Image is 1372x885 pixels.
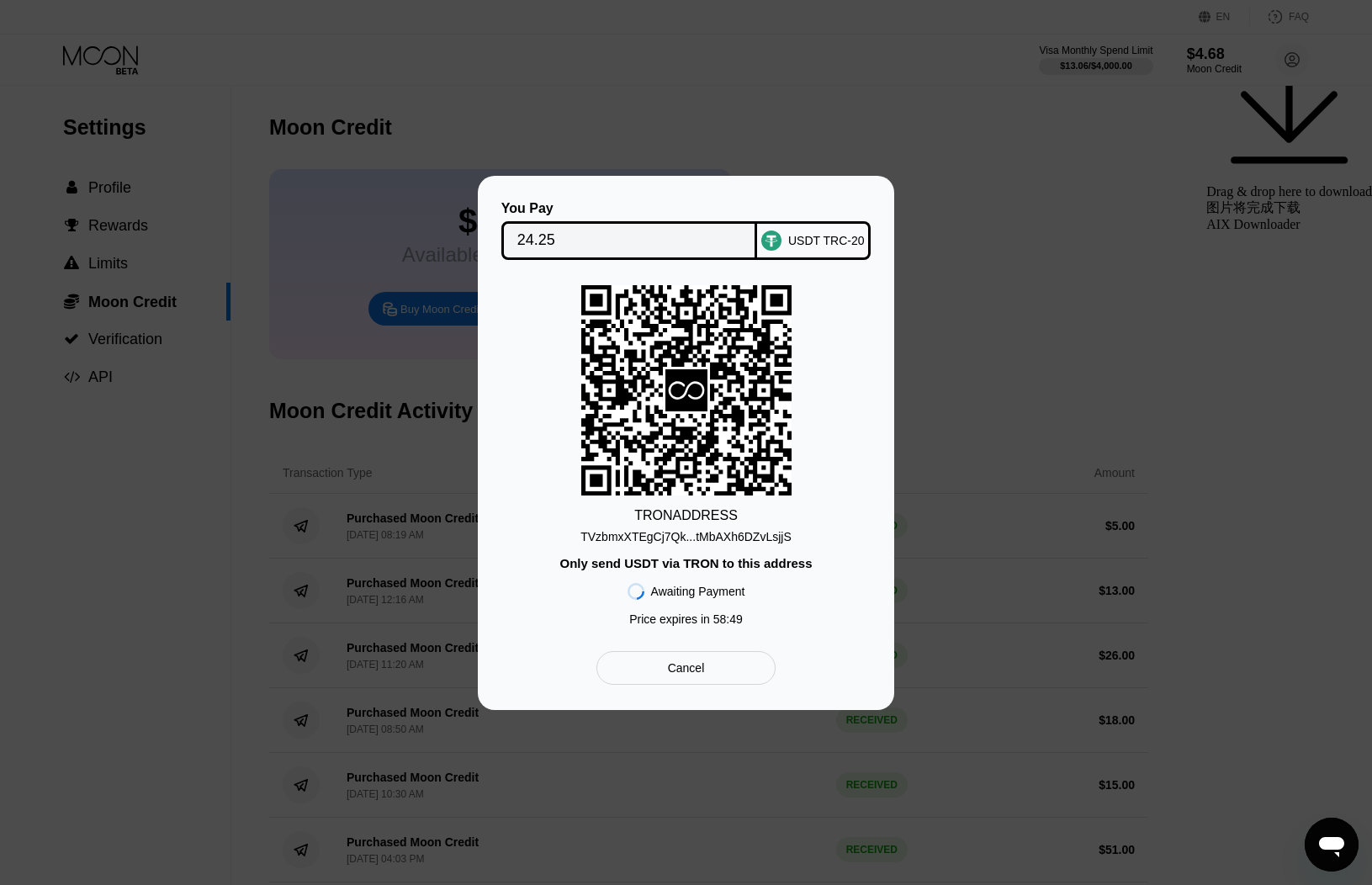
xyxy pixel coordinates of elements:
div: You Pay [501,201,758,216]
div: Cancel [668,660,705,676]
iframe: Button to launch messaging window [1305,818,1359,872]
span: 58 : 49 [713,612,743,626]
div: Cancel [596,651,776,685]
div: USDT TRC-20 [788,234,865,247]
div: Price expires in [629,612,743,626]
div: Awaiting Payment [651,585,745,598]
div: TVzbmxXTEgCj7Qk...tMbAXh6DZvLsjjS [580,523,792,543]
div: TVzbmxXTEgCj7Qk...tMbAXh6DZvLsjjS [580,530,792,543]
div: TRON ADDRESS [634,508,738,523]
div: Only send USDT via TRON to this address [559,556,812,570]
div: You PayUSDT TRC-20 [503,201,869,260]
